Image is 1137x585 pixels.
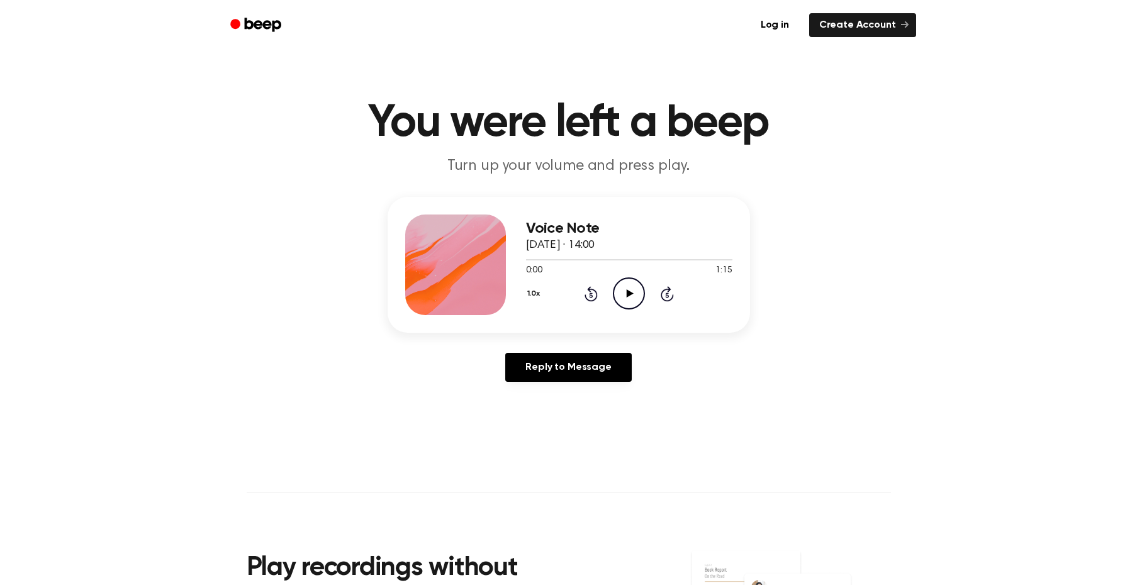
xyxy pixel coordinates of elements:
a: Reply to Message [505,353,631,382]
a: Log in [748,11,802,40]
button: 1.0x [526,283,545,304]
h3: Voice Note [526,220,732,237]
h1: You were left a beep [247,101,891,146]
span: [DATE] · 14:00 [526,240,595,251]
span: 0:00 [526,264,542,277]
a: Create Account [809,13,916,37]
p: Turn up your volume and press play. [327,156,810,177]
a: Beep [221,13,293,38]
span: 1:15 [715,264,732,277]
